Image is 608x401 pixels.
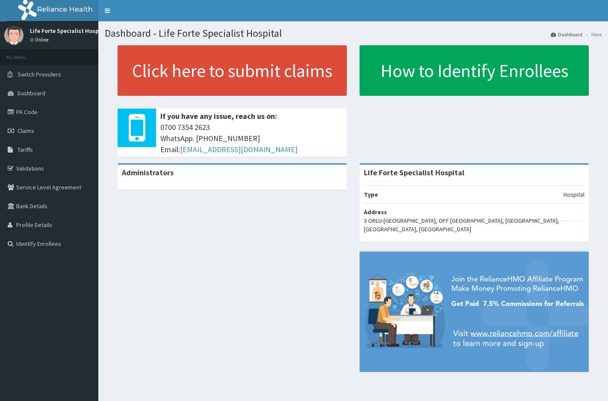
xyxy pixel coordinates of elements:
[364,168,464,177] strong: Life Forte Specialist Hospital
[18,89,45,97] span: Dashboard
[180,144,298,154] a: [EMAIL_ADDRESS][DOMAIN_NAME]
[18,146,33,153] span: Tariffs
[18,71,61,78] span: Switch Providers
[18,127,34,135] span: Claims
[360,252,589,372] img: provider-team-banner.png
[364,216,584,233] p: 3 ORLU-[GEOGRAPHIC_DATA], OFF [GEOGRAPHIC_DATA], [GEOGRAPHIC_DATA], [GEOGRAPHIC_DATA], [GEOGRAPHI...
[364,208,387,216] b: Address
[118,45,347,96] a: Click here to submit claims
[564,190,584,199] p: Hospital
[551,31,582,38] a: Dashboard
[360,45,589,96] a: How to Identify Enrollees
[4,26,24,45] img: User Image
[364,191,378,198] b: Type
[105,28,602,39] h1: Dashboard - Life Forte Specialist Hospital
[30,28,108,34] p: Life Forte Specialist Hospital
[30,37,50,43] a: Online
[160,111,277,121] b: If you have any issue, reach us on:
[583,31,602,38] li: Here
[160,122,342,155] span: 0700 7354 2623 WhatsApp: [PHONE_NUMBER] Email:
[122,168,174,177] b: Administrators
